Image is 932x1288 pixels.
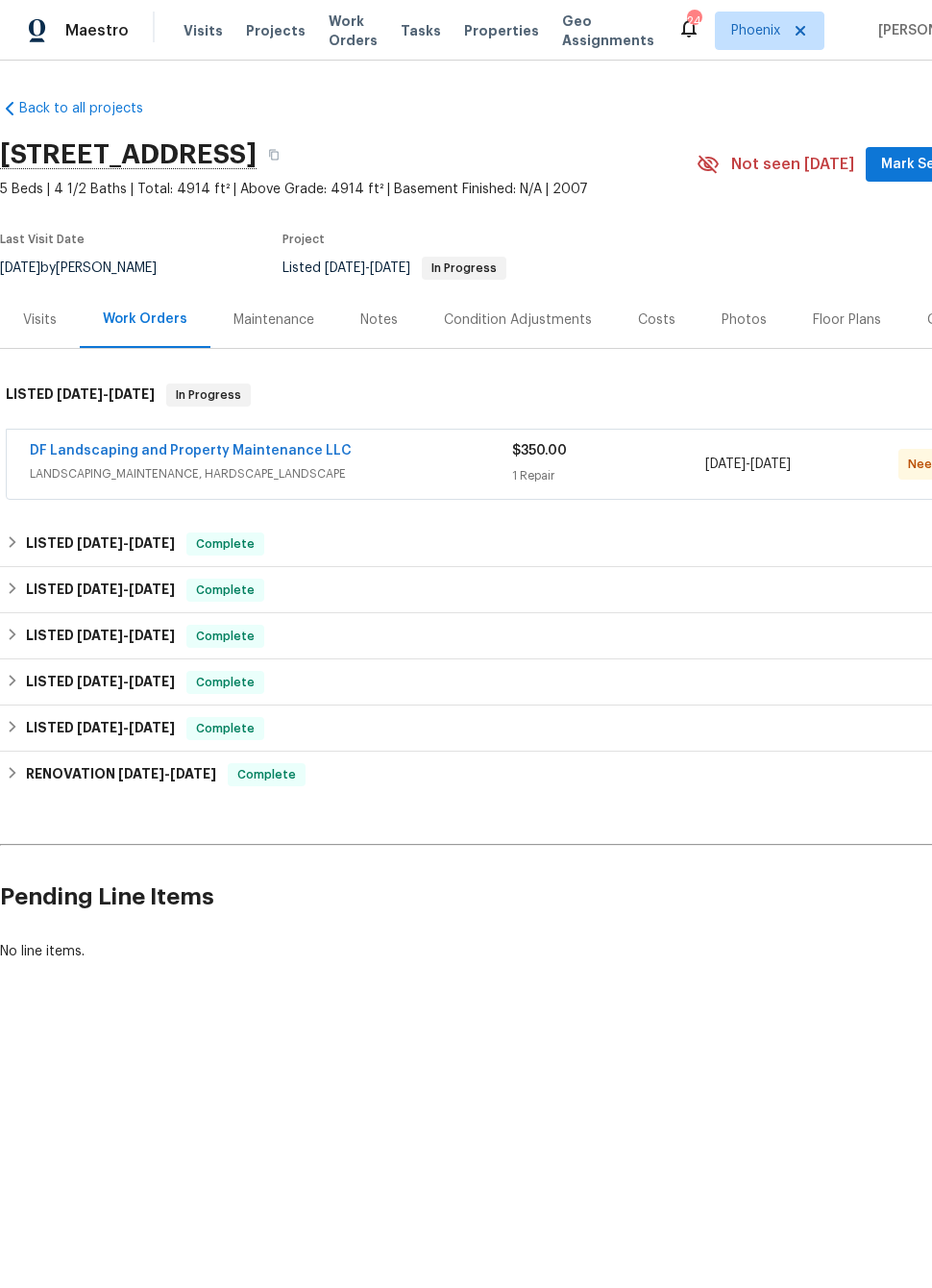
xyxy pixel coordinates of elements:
span: Listed [282,261,506,275]
span: [DATE] [129,629,175,642]
span: [DATE] [77,629,123,642]
span: - [118,767,216,780]
span: - [77,582,175,596]
div: Visits [23,310,57,330]
span: - [77,629,175,642]
span: Maestro [65,21,129,40]
span: - [77,675,175,688]
div: Notes [360,310,398,330]
span: - [77,536,175,550]
span: $350.00 [512,444,567,458]
h6: LISTED [6,384,155,407]
span: In Progress [424,262,504,274]
span: [DATE] [57,387,103,401]
div: Photos [722,310,767,330]
span: [DATE] [118,767,164,780]
span: [DATE] [325,261,365,275]
div: Maintenance [233,310,314,330]
span: Work Orders [329,12,378,50]
span: [DATE] [77,536,123,550]
a: DF Landscaping and Property Maintenance LLC [30,444,352,458]
h6: LISTED [26,625,175,648]
span: Phoenix [731,21,780,40]
span: Geo Assignments [562,12,654,50]
span: Project [282,234,325,245]
span: [DATE] [109,387,155,401]
span: Complete [188,719,262,738]
div: 1 Repair [512,466,705,485]
span: Complete [188,534,262,554]
div: Condition Adjustments [444,310,592,330]
span: - [77,721,175,734]
span: [DATE] [750,458,791,471]
h6: LISTED [26,671,175,694]
span: - [705,455,791,474]
span: LANDSCAPING_MAINTENANCE, HARDSCAPE_LANDSCAPE [30,464,512,483]
div: Floor Plans [813,310,881,330]
h6: LISTED [26,579,175,602]
h6: LISTED [26,533,175,556]
span: [DATE] [370,261,410,275]
span: [DATE] [77,582,123,596]
span: - [57,387,155,401]
span: Tasks [401,24,441,37]
span: - [325,261,410,275]
span: Complete [230,765,304,784]
span: [DATE] [129,582,175,596]
div: Costs [638,310,675,330]
span: Not seen [DATE] [731,155,854,174]
div: 24 [687,12,700,31]
span: Complete [188,627,262,646]
span: Visits [184,21,223,40]
span: [DATE] [129,536,175,550]
span: [DATE] [77,675,123,688]
span: [DATE] [129,675,175,688]
span: [DATE] [705,458,746,471]
span: [DATE] [170,767,216,780]
span: [DATE] [77,721,123,734]
span: In Progress [168,385,249,405]
span: Projects [246,21,306,40]
h6: LISTED [26,717,175,740]
span: Complete [188,673,262,692]
span: Properties [464,21,539,40]
h6: RENOVATION [26,763,216,786]
div: Work Orders [103,310,187,329]
button: Copy Address [257,137,291,172]
span: [DATE] [129,721,175,734]
span: Complete [188,581,262,600]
